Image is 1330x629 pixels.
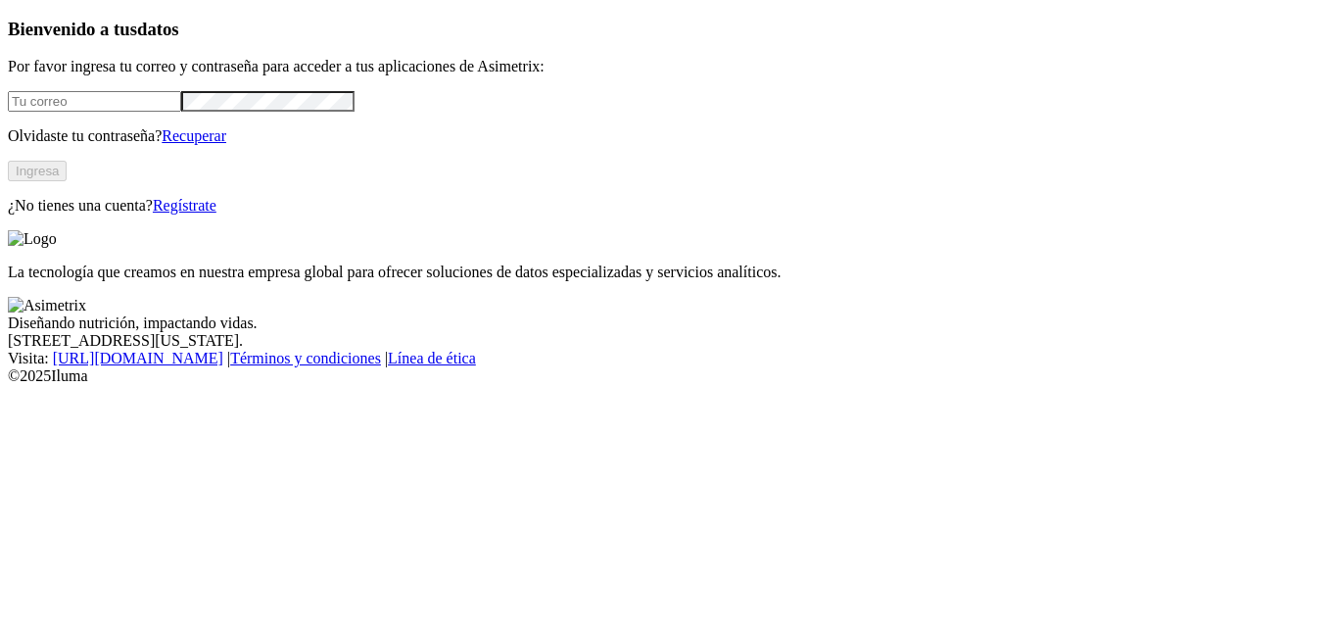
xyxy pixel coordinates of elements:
p: La tecnología que creamos en nuestra empresa global para ofrecer soluciones de datos especializad... [8,264,1322,281]
img: Logo [8,230,57,248]
p: ¿No tienes una cuenta? [8,197,1322,215]
div: © 2025 Iluma [8,367,1322,385]
img: Asimetrix [8,297,86,314]
div: Visita : | | [8,350,1322,367]
p: Olvidaste tu contraseña? [8,127,1322,145]
div: Diseñando nutrición, impactando vidas. [8,314,1322,332]
a: Términos y condiciones [230,350,381,366]
a: [URL][DOMAIN_NAME] [53,350,223,366]
p: Por favor ingresa tu correo y contraseña para acceder a tus aplicaciones de Asimetrix: [8,58,1322,75]
h3: Bienvenido a tus [8,19,1322,40]
a: Regístrate [153,197,216,214]
a: Línea de ética [388,350,476,366]
div: [STREET_ADDRESS][US_STATE]. [8,332,1322,350]
input: Tu correo [8,91,181,112]
a: Recuperar [162,127,226,144]
button: Ingresa [8,161,67,181]
span: datos [137,19,179,39]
